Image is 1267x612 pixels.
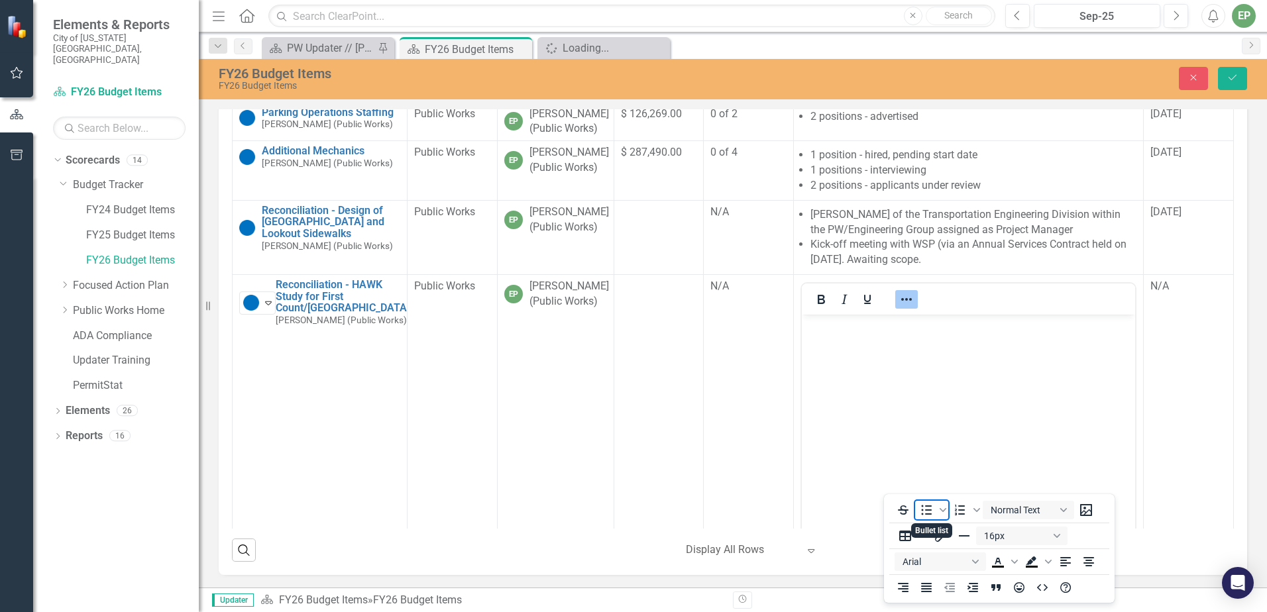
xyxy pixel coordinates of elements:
[856,290,879,309] button: Underline
[833,290,855,309] button: Italic
[1150,205,1182,218] span: [DATE]
[529,107,609,137] div: [PERSON_NAME] (Public Works)
[504,112,523,130] div: EP
[1020,552,1054,571] div: Background color Black
[66,403,110,419] a: Elements
[710,205,729,218] span: N/A
[621,107,682,120] span: $ 126,269.00
[86,253,199,268] a: FY26 Budget Items
[239,149,255,165] img: No Target Established
[563,40,667,56] div: Loading...
[1150,107,1182,120] span: [DATE]
[287,40,374,56] div: PW Updater // [PERSON_NAME]
[1232,4,1256,28] button: EP
[73,278,199,293] a: Focused Action Plan
[810,178,1137,193] li: 2 positions - applicants under review
[915,578,938,597] button: Justify
[1077,552,1100,571] button: Align center
[810,163,1137,178] li: 1 positions - interviewing
[962,578,984,597] button: Increase indent
[976,527,1068,545] button: Font size 16px
[984,531,1049,541] span: 16px
[414,205,475,218] span: Public Works
[529,145,609,176] div: [PERSON_NAME] (Public Works)
[504,211,523,229] div: EP
[926,7,992,25] button: Search
[1054,578,1077,597] button: Help
[414,107,475,120] span: Public Works
[239,110,255,126] img: No Target Established
[53,117,186,140] input: Search Below...
[127,154,148,166] div: 14
[529,279,609,309] div: [PERSON_NAME] (Public Works)
[987,552,1020,571] div: Text color Black
[117,405,138,417] div: 26
[262,241,393,251] small: [PERSON_NAME] (Public Works)
[802,315,1136,546] iframe: Rich Text Area
[710,146,738,158] span: 0 of 4
[276,279,410,314] a: Reconciliation - HAWK Study for First Count/[GEOGRAPHIC_DATA]
[243,295,259,311] img: No Target Established
[810,109,1137,125] li: 2 positions - advertised
[944,10,973,21] span: Search
[892,527,929,545] button: Table
[810,237,1137,268] li: Kick-off meeting with WSP (via an Annual Services Contract held on [DATE]. Awaiting scope.
[279,593,368,606] a: FY26 Budget Items
[1222,567,1254,599] div: Open Intercom Messenger
[930,527,952,545] button: Insert/edit link
[414,146,475,158] span: Public Works
[1034,4,1160,28] button: Sep-25
[953,527,975,545] button: Horizontal line
[262,158,393,168] small: [PERSON_NAME] (Public Works)
[268,5,995,28] input: Search ClearPoint...
[1008,578,1030,597] button: Emojis
[810,207,1137,238] li: [PERSON_NAME] of the Transportation Engineering Division within the PW/Engineering Group assigned...
[949,501,982,519] div: Numbered list
[262,119,393,129] small: [PERSON_NAME] (Public Works)
[903,556,967,567] span: Arial
[53,17,186,32] span: Elements & Reports
[212,593,254,607] span: Updater
[53,32,186,65] small: City of [US_STATE][GEOGRAPHIC_DATA], [GEOGRAPHIC_DATA]
[504,285,523,303] div: EP
[983,501,1074,519] button: Block Normal Text
[991,505,1056,515] span: Normal Text
[529,205,609,235] div: [PERSON_NAME] (Public Works)
[1150,146,1182,158] span: [DATE]
[262,205,400,240] a: Reconciliation - Design of [GEOGRAPHIC_DATA] and Lookout Sidewalks
[892,578,914,597] button: Align right
[414,280,475,292] span: Public Works
[1075,501,1097,519] button: Insert image
[895,290,918,309] button: Reveal or hide additional toolbar items
[262,145,400,157] a: Additional Mechanics
[810,148,1137,163] li: 1 position - hired, pending start date
[73,329,199,344] a: ADA Compliance
[710,280,729,292] span: N/A
[66,429,103,444] a: Reports
[1054,552,1077,571] button: Align left
[621,146,682,158] span: $ 287,490.00
[219,66,795,81] div: FY26 Budget Items
[1031,578,1054,597] button: HTML Editor
[1038,9,1156,25] div: Sep-25
[915,501,948,519] div: Bullet list
[373,593,462,606] div: FY26 Budget Items
[895,552,986,571] button: Font Arial
[276,315,407,325] small: [PERSON_NAME] (Public Works)
[541,40,667,56] a: Loading...
[985,578,1007,597] button: Blockquote
[262,107,400,119] a: Parking Operations Staffing
[7,15,30,38] img: ClearPoint Strategy
[810,290,832,309] button: Bold
[265,40,374,56] a: PW Updater // [PERSON_NAME]
[73,178,199,193] a: Budget Tracker
[86,203,199,218] a: FY24 Budget Items
[73,303,199,319] a: Public Works Home
[73,353,199,368] a: Updater Training
[504,151,523,170] div: EP
[109,431,131,442] div: 16
[219,81,795,91] div: FY26 Budget Items
[938,578,961,597] button: Decrease indent
[425,41,529,58] div: FY26 Budget Items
